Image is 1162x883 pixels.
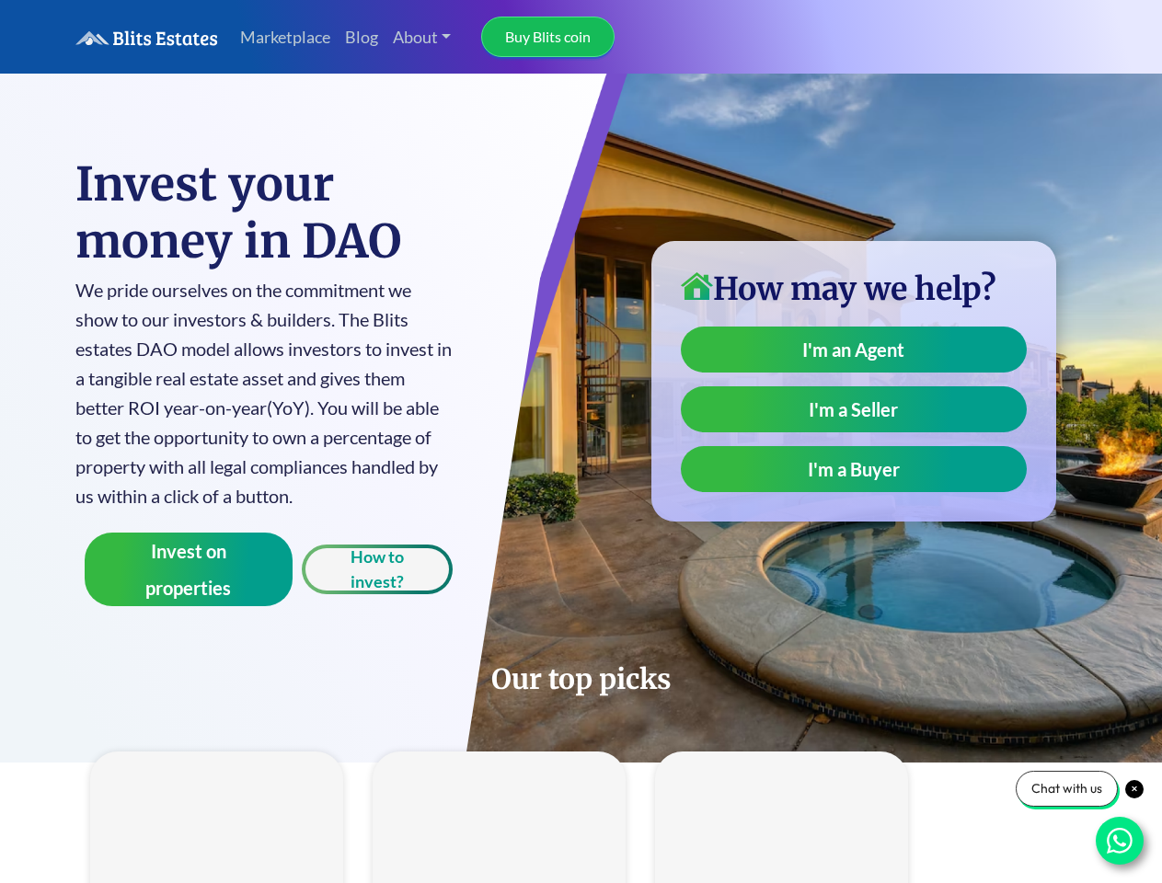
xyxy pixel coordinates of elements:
img: logo.6a08bd47fd1234313fe35534c588d03a.svg [75,30,218,46]
h3: How may we help? [681,270,1027,308]
a: About [385,17,459,57]
a: Blog [338,17,385,57]
h1: Invest your money in DAO [75,156,454,270]
button: Invest on properties [85,533,293,606]
div: Chat with us [1016,771,1118,807]
a: I'm a Buyer [681,446,1027,492]
a: I'm an Agent [681,327,1027,373]
a: Buy Blits coin [481,17,615,57]
img: home-icon [681,272,713,300]
button: How to invest? [302,545,453,594]
a: I'm a Seller [681,386,1027,432]
p: We pride ourselves on the commitment we show to our investors & builders. The Blits estates DAO m... [75,275,454,510]
a: Marketplace [233,17,338,57]
h2: Our top picks [75,661,1087,696]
